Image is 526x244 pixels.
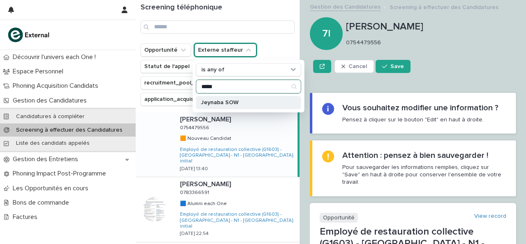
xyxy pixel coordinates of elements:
input: Search [196,80,301,93]
p: Liste des candidats appelés [9,140,96,147]
p: is any of [201,66,224,73]
p: Screening à effectuer des Candidatures [390,2,498,11]
p: [PERSON_NAME] [180,114,233,123]
button: Opportunité [141,43,191,57]
p: 0754479556 [346,39,513,46]
p: Gestion des Candidatures [9,97,93,105]
p: 🟦 Alumni each One [180,199,228,207]
p: Espace Personnel [9,68,70,75]
a: [PERSON_NAME][PERSON_NAME] 07833665910783366591 🟦 Alumni each One🟦 Alumni each One Employé de res... [136,177,300,242]
span: Cancel [348,64,367,69]
p: Factures [9,213,44,221]
p: Gestion des Entretiens [9,155,85,163]
p: [DATE] 13:40 [180,166,208,172]
p: [PERSON_NAME] [346,21,516,33]
a: [PERSON_NAME][PERSON_NAME] 07544795560754479556 🟧 Nouveau Candidat🟧 Nouveau Candidat Employé de r... [136,112,300,178]
a: View record [474,213,506,220]
p: Les Opportunités en cours [9,185,95,192]
p: Pour sauvegarder les informations remplies, cliquez sur "Save" en haut à droite pour conserver l'... [342,164,506,186]
h2: Vous souhaitez modifier une information ? [342,103,498,113]
a: Gestion des Candidatures [310,2,381,11]
p: Jeynaba SOW [201,100,288,105]
div: Search [196,80,301,93]
p: 🟧 Nouveau Candidat [180,134,233,141]
p: Bons de commande [9,199,76,207]
a: Employé de restauration collective (G1603) - [GEOGRAPHIC_DATA] - N1 - [GEOGRAPHIC_DATA] initial [180,212,296,229]
p: 0754479556 [180,123,211,131]
p: 0783366591 [180,188,211,196]
p: Phoning Acquisition Candidats [9,82,105,90]
button: Externe staffeur [194,43,256,57]
button: Cancel [335,60,374,73]
button: application_acquisition_campaign [141,93,247,106]
h1: Screening téléphonique [141,3,295,12]
p: Candidatures à compléter [9,113,91,120]
p: Opportunité [320,213,358,223]
p: Découvrir l'univers each One ! [9,53,102,61]
button: recruitment_pool_opportunity_origin [141,76,258,89]
p: [DATE] 22:54 [180,231,209,237]
span: Save [390,64,404,69]
p: [PERSON_NAME] [180,179,233,188]
p: Phoning Impact Post-Programme [9,170,113,178]
button: Save [376,60,411,73]
button: Statut de l'appel [141,60,203,73]
a: Employé de restauration collective (G1603) - [GEOGRAPHIC_DATA] - N1 - [GEOGRAPHIC_DATA] initial [180,147,294,164]
h2: Attention : pensez à bien sauvegarder ! [342,151,488,160]
img: bc51vvfgR2QLHU84CWIQ [7,27,52,43]
p: Screening à effectuer des Candidatures [9,127,129,134]
p: Pensez à cliquer sur le bouton "Edit" en haut à droite. [342,116,484,123]
input: Search [141,21,295,34]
